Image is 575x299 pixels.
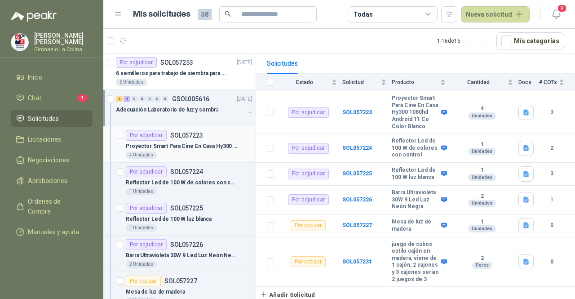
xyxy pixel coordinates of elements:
b: 1 [451,219,513,226]
b: Proyector Smart Para Cine En Casa Hy300 1080hd Android 11 Co Color Blanco [392,95,439,130]
a: Por adjudicarSOL057224Reflector Led de 100 W de colores con control1 Unidades [103,163,256,199]
p: Mesa de luz de madera [126,288,185,296]
span: Solicitudes [28,114,59,124]
span: Estado [279,79,330,85]
div: Por adjudicar [126,239,167,250]
div: 0 [146,96,153,102]
th: Solicitud [342,74,392,91]
span: Cantidad [451,79,506,85]
button: Mís categorías [496,32,564,49]
p: [DATE] [237,95,252,103]
div: Unidades [468,112,496,120]
div: 6 Unidades [116,79,147,86]
div: 0 [162,96,168,102]
p: SOL057223 [170,132,203,138]
a: Licitaciones [11,131,93,148]
div: 2 Unidades [126,261,157,268]
a: Manuales y ayuda [11,223,93,241]
p: Adecuación Laboratorio de luz y sombra [116,106,218,114]
a: Por adjudicarSOL057226Barra Ultravioleta 30W 9 Led Luz Neón Negra2 Unidades [103,236,256,272]
span: # COTs [539,79,557,85]
a: SOL057226 [342,196,372,203]
a: SOL057224 [342,145,372,151]
p: Gimnasio La Colina [34,47,93,52]
a: SOL057223 [342,109,372,116]
span: Aprobaciones [28,176,67,186]
b: juego de cubos estilo cajón en madera, viene de 1 cajón, 2 cajones y 3 cajones serian 2 juegos de 3 [392,241,439,283]
span: Licitaciones [28,134,61,144]
p: GSOL005616 [172,96,209,102]
p: 6 semilleros para trabajo de siembra para estudiantes en la granja [116,69,228,78]
div: Unidades [468,174,496,181]
span: Manuales y ayuda [28,227,79,237]
b: Mesa de luz de madera [392,219,439,232]
span: 9 [557,4,567,13]
div: 1 Unidades [126,188,157,195]
div: 0 [154,96,161,102]
th: Producto [392,74,451,91]
b: Reflector Led de 100 W de colores con control [392,138,439,159]
div: Por adjudicar [126,203,167,214]
a: SOL057231 [342,259,372,265]
b: 1 [451,167,513,174]
button: 9 [548,6,564,22]
div: 1 Unidades [126,224,157,232]
div: Por adjudicar [288,143,329,154]
div: Solicitudes [267,58,298,68]
a: SOL057225 [342,170,372,177]
p: Reflector Led de 100 W de colores con control [126,179,238,187]
span: Negociaciones [28,155,69,165]
b: 2 [539,144,564,152]
img: Logo peakr [11,11,57,22]
a: Aprobaciones [11,172,93,189]
p: SOL057227 [164,278,197,284]
b: 0 [539,258,564,266]
p: SOL057226 [170,241,203,248]
span: 1 [77,94,87,102]
img: Company Logo [11,34,28,51]
div: Por cotizar [291,256,326,267]
div: Unidades [468,148,496,155]
a: Por adjudicarSOL057225Reflector Led de 100 W luz blanca1 Unidades [103,199,256,236]
b: Reflector Led de 100 W luz blanca [392,167,439,181]
div: Por adjudicar [126,130,167,141]
div: Por adjudicar [126,166,167,177]
div: Por cotizar [291,220,326,231]
div: Todas [354,9,372,19]
b: 1 [451,141,513,148]
p: Barra Ultravioleta 30W 9 Led Luz Neón Negra [126,251,238,260]
p: Proyector Smart Para Cine En Casa Hy300 1080hd Android 11 Co Color Blanco [126,142,238,151]
a: SOL057227 [342,222,372,228]
span: Órdenes de Compra [28,196,84,216]
b: 2 [451,193,513,200]
b: 4 [451,105,513,112]
b: 3 [539,170,564,178]
div: 2 [116,96,123,102]
th: Docs [518,74,539,91]
b: 1 [539,196,564,204]
a: Por adjudicarSOL057223Proyector Smart Para Cine En Casa Hy300 1080hd Android 11 Co Color Blanco4 ... [103,126,256,163]
b: 0 [539,221,564,230]
p: SOL057225 [170,205,203,211]
span: Inicio [28,72,42,82]
div: 4 [124,96,130,102]
a: Inicio [11,69,93,86]
div: Por adjudicar [288,194,329,205]
a: Solicitudes [11,110,93,127]
div: Por cotizar [126,276,161,286]
div: 4 Unidades [126,152,157,159]
h1: Mis solicitudes [133,8,190,21]
div: Por adjudicar [288,169,329,179]
span: Producto [392,79,438,85]
a: Chat1 [11,89,93,107]
p: Reflector Led de 100 W luz blanca [126,215,212,223]
p: [DATE] [237,58,252,67]
div: Unidades [468,225,496,232]
th: # COTs [539,74,575,91]
div: 0 [139,96,146,102]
